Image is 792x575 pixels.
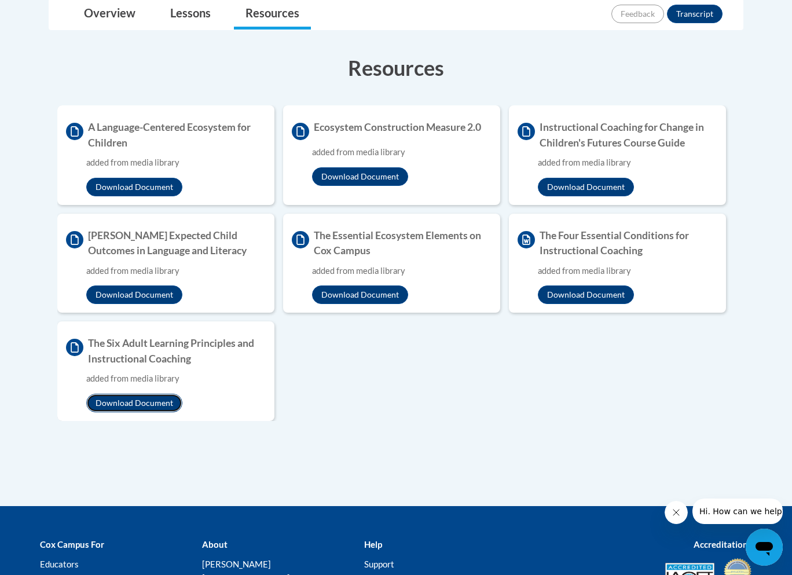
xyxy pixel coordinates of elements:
[667,5,723,23] button: Transcript
[694,539,752,550] b: Accreditations
[40,559,79,569] a: Educators
[86,394,182,412] button: Download Document
[66,228,266,259] h4: [PERSON_NAME] Expected Child Outcomes in Language and Literacy
[312,285,408,304] button: Download Document
[692,499,783,524] iframe: Message from company
[364,539,382,550] b: Help
[86,285,182,304] button: Download Document
[312,167,408,186] button: Download Document
[538,178,634,196] button: Download Document
[66,336,266,367] h4: The Six Adult Learning Principles and Instructional Coaching
[86,265,266,277] div: added from media library
[364,559,394,569] a: Support
[202,539,228,550] b: About
[665,501,688,524] iframe: Close message
[292,120,492,140] h4: Ecosystem Construction Measure 2.0
[7,8,94,17] span: Hi. How can we help?
[49,53,743,82] h3: Resources
[292,228,492,259] h4: The Essential Ecosystem Elements on Cox Campus
[312,146,492,159] div: added from media library
[86,372,266,385] div: added from media library
[86,156,266,169] div: added from media library
[518,120,717,151] h4: Instructional Coaching for Change in Children's Futures Course Guide
[86,178,182,196] button: Download Document
[40,539,104,550] b: Cox Campus For
[538,265,717,277] div: added from media library
[312,265,492,277] div: added from media library
[518,228,717,259] h4: The Four Essential Conditions for Instructional Coaching
[538,156,717,169] div: added from media library
[66,120,266,151] h4: A Language-Centered Ecosystem for Children
[611,5,664,23] button: Feedback
[746,529,783,566] iframe: Button to launch messaging window
[538,285,634,304] button: Download Document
